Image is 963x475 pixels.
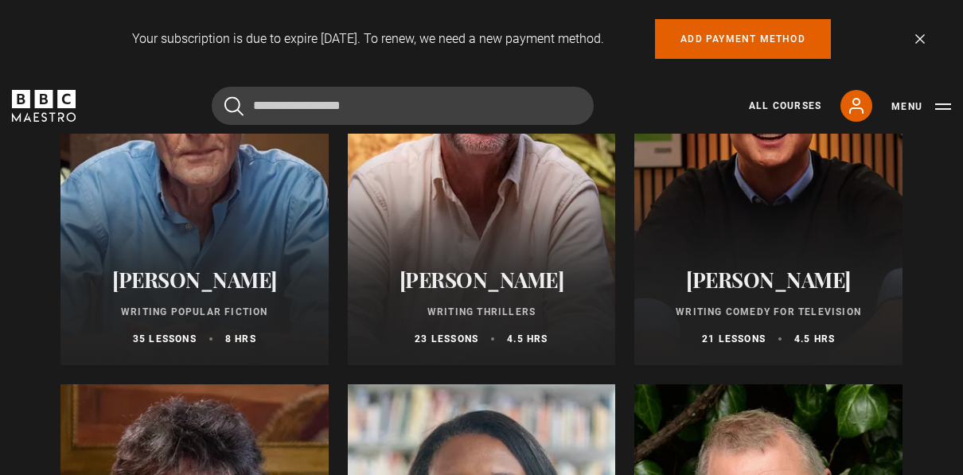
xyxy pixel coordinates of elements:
a: All Courses [749,99,821,113]
p: Writing Popular Fiction [80,305,310,319]
p: 23 lessons [415,332,478,346]
h2: [PERSON_NAME] [653,267,883,292]
a: Add payment method [655,19,831,59]
svg: BBC Maestro [12,90,76,122]
h2: [PERSON_NAME] [367,267,597,292]
input: Search [212,87,594,125]
p: Writing Comedy for Television [653,305,883,319]
p: Your subscription is due to expire [DATE]. To renew, we need a new payment method. [132,29,604,49]
h2: [PERSON_NAME] [80,267,310,292]
p: Writing Thrillers [367,305,597,319]
button: Submit the search query [224,96,244,116]
p: 8 hrs [225,332,256,346]
p: 4.5 hrs [794,332,835,346]
p: 35 lessons [133,332,197,346]
p: 4.5 hrs [507,332,548,346]
p: 21 lessons [702,332,766,346]
button: Toggle navigation [891,99,951,115]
